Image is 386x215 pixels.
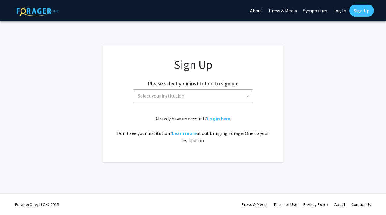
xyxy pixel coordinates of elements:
[115,115,271,144] div: Already have an account? . Don't see your institution? about bringing ForagerOne to your institut...
[242,202,267,207] a: Press & Media
[207,116,230,122] a: Log in here
[135,90,253,102] span: Select your institution
[133,89,253,103] span: Select your institution
[274,202,297,207] a: Terms of Use
[351,202,371,207] a: Contact Us
[138,93,184,99] span: Select your institution
[172,130,197,136] a: Learn more about bringing ForagerOne to your institution
[15,194,59,215] div: ForagerOne, LLC © 2025
[303,202,328,207] a: Privacy Policy
[349,5,374,17] a: Sign Up
[334,202,345,207] a: About
[115,57,271,72] h1: Sign Up
[17,6,59,16] img: ForagerOne Logo
[148,80,238,87] h2: Please select your institution to sign up:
